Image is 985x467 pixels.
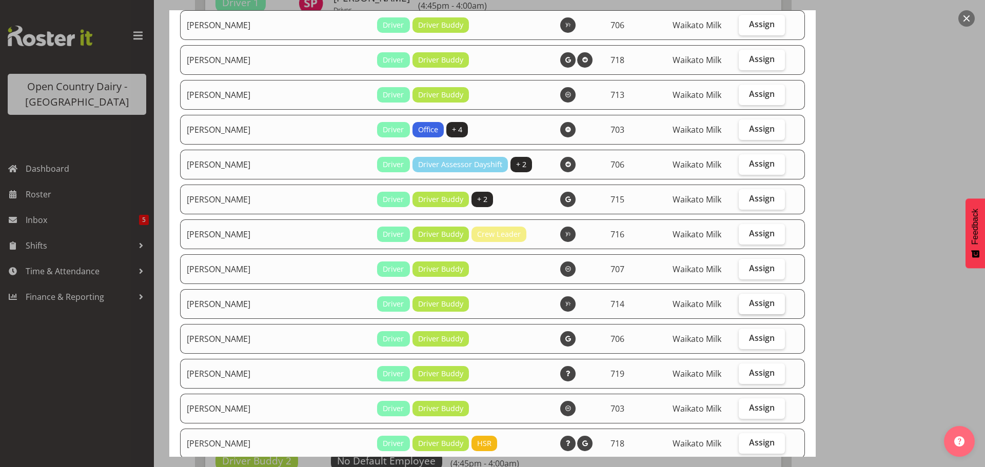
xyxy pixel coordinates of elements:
[418,89,463,100] span: Driver Buddy
[610,159,624,170] span: 706
[673,333,721,344] span: Waikato Milk
[673,368,721,379] span: Waikato Milk
[673,89,721,100] span: Waikato Milk
[180,429,371,458] td: [PERSON_NAME]
[180,359,371,389] td: [PERSON_NAME]
[383,89,404,100] span: Driver
[610,298,624,310] span: 714
[610,19,624,31] span: 706
[966,198,985,268] button: Feedback - Show survey
[383,124,404,135] span: Driver
[673,194,721,205] span: Waikato Milk
[383,403,404,414] span: Driver
[383,194,404,205] span: Driver
[610,229,624,240] span: 716
[673,229,721,240] span: Waikato Milk
[180,254,371,284] td: [PERSON_NAME]
[673,54,721,66] span: Waikato Milk
[610,403,624,414] span: 703
[180,289,371,319] td: [PERSON_NAME]
[610,333,624,344] span: 706
[610,368,624,379] span: 719
[749,263,775,273] span: Assign
[418,229,463,240] span: Driver Buddy
[418,159,502,170] span: Driver Assessor Dayshift
[610,438,624,449] span: 718
[180,219,371,249] td: [PERSON_NAME]
[673,438,721,449] span: Waikato Milk
[749,124,775,134] span: Assign
[383,159,404,170] span: Driver
[749,19,775,29] span: Assign
[749,437,775,448] span: Assign
[383,333,404,344] span: Driver
[673,159,721,170] span: Waikato Milk
[477,229,521,240] span: Crew Leader
[673,298,721,310] span: Waikato Milk
[749,228,775,238] span: Assign
[749,333,775,343] span: Assign
[673,403,721,414] span: Waikato Milk
[477,438,491,449] span: HSR
[383,263,404,275] span: Driver
[180,45,371,75] td: [PERSON_NAME]
[610,124,624,135] span: 703
[971,209,980,245] span: Feedback
[749,158,775,169] span: Assign
[673,263,721,275] span: Waikato Milk
[452,124,462,135] span: + 4
[180,115,371,145] td: [PERSON_NAME]
[418,438,463,449] span: Driver Buddy
[180,150,371,179] td: [PERSON_NAME]
[180,80,371,110] td: [PERSON_NAME]
[180,185,371,214] td: [PERSON_NAME]
[418,298,463,310] span: Driver Buddy
[610,194,624,205] span: 715
[673,19,721,31] span: Waikato Milk
[383,54,404,66] span: Driver
[383,298,404,310] span: Driver
[749,402,775,413] span: Assign
[418,263,463,275] span: Driver Buddy
[418,19,463,31] span: Driver Buddy
[418,194,463,205] span: Driver Buddy
[477,194,487,205] span: + 2
[749,368,775,378] span: Assign
[383,229,404,240] span: Driver
[383,438,404,449] span: Driver
[610,54,624,66] span: 718
[610,89,624,100] span: 713
[954,436,964,446] img: help-xxl-2.png
[749,89,775,99] span: Assign
[383,19,404,31] span: Driver
[418,333,463,344] span: Driver Buddy
[749,193,775,204] span: Assign
[673,124,721,135] span: Waikato Milk
[516,159,526,170] span: + 2
[749,54,775,64] span: Assign
[383,368,404,379] span: Driver
[418,124,438,135] span: Office
[610,263,624,275] span: 707
[180,394,371,423] td: [PERSON_NAME]
[749,298,775,308] span: Assign
[180,324,371,354] td: [PERSON_NAME]
[418,403,463,414] span: Driver Buddy
[418,54,463,66] span: Driver Buddy
[180,10,371,40] td: [PERSON_NAME]
[418,368,463,379] span: Driver Buddy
